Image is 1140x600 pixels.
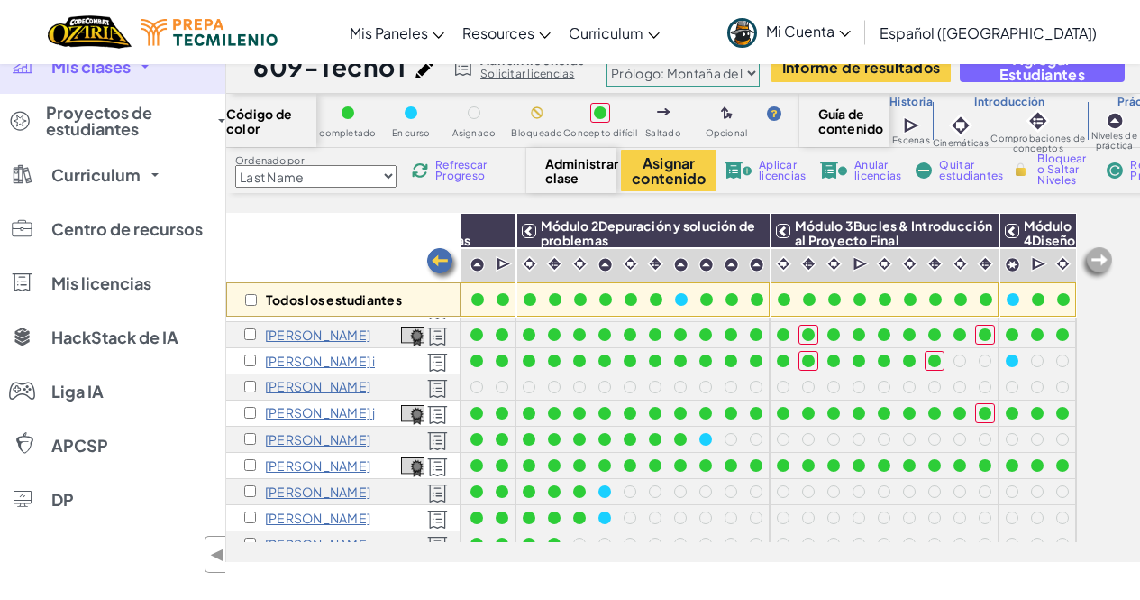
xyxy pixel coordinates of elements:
img: IconPracticeLevel.svg [698,257,714,272]
img: Licensed [427,405,448,425]
span: Mis licencias [51,275,151,291]
img: IconSkippedLevel.svg [657,108,670,115]
a: Mi Cuenta [718,4,860,60]
a: View Course Completion Certificate [401,402,424,423]
p: Emiliano molina M [265,485,370,499]
img: IconCinematic.svg [901,255,918,272]
img: IconCutscene.svg [1031,255,1048,273]
img: Arrow_Left.png [424,246,461,282]
span: Proyectos de estudiantes [46,105,207,137]
img: IconLicenseApply.svg [725,162,752,179]
button: Informe de resultados [771,52,952,82]
img: Licensed [427,431,448,451]
img: Licensed [427,510,448,530]
span: Bloquear o Saltar Niveles [1037,153,1090,186]
img: IconOptionalLevel.svg [721,106,733,121]
img: IconCinematic.svg [948,113,973,138]
span: Saltado [645,128,681,138]
span: Administrar clase [545,156,598,185]
p: adael orozco solano O [265,537,378,551]
p: Aneli I [265,380,370,394]
img: IconPracticeLevel.svg [673,257,689,272]
img: IconReload.svg [412,162,428,179]
span: Cinemáticas [933,138,990,148]
span: Refrescar Progreso [435,160,491,181]
img: avatar [727,18,757,48]
img: IconInteractive.svg [647,255,664,272]
img: certificate-icon.png [401,327,424,346]
img: IconCinematic.svg [622,255,639,272]
button: Agregar Estudiantes [960,52,1124,82]
img: IconReset.svg [1107,162,1123,179]
button: Asignar contenido [621,150,716,191]
img: IconLock.svg [1011,162,1030,178]
span: Concepto difícil [563,128,637,138]
span: Opcional [706,128,748,138]
span: Quitar estudiantes [939,160,1003,181]
img: Arrow_Left_Inactive.png [1079,245,1115,282]
span: Escenas [892,135,930,145]
span: Comprobaciones de conceptos [990,134,1088,153]
span: Curriculum [569,23,643,42]
span: Mi Cuenta [766,22,851,41]
span: Mis clases [51,59,131,75]
img: IconCinematic.svg [876,255,893,272]
img: Licensed [427,457,448,477]
span: Resources [462,23,534,42]
img: IconCinematic.svg [521,255,538,272]
img: Licensed [427,536,448,556]
span: Curriculum [51,167,141,183]
a: Mis Paneles [341,8,453,57]
span: ◀ [210,541,225,568]
img: IconInteractive.svg [926,255,944,272]
span: En curso [392,128,431,138]
img: IconCinematic.svg [571,255,588,272]
img: IconPracticeLevel.svg [470,257,485,272]
img: IconInteractive.svg [977,255,994,272]
img: IconCutscene.svg [496,255,513,273]
img: IconRemoveStudents.svg [916,162,932,179]
img: IconLicenseRevoke.svg [820,162,847,179]
img: IconCutscene.svg [853,255,870,273]
label: Ordenado por [235,153,397,168]
img: IconPracticeLevel.svg [1106,112,1124,130]
img: IconInteractive.svg [800,255,817,272]
img: IconPracticeLevel.svg [749,257,764,272]
img: IconHint.svg [767,106,781,121]
span: Aplicar licencias [759,160,806,181]
img: certificate-icon.png [401,457,424,477]
p: Todos los estudiantes [266,292,402,307]
span: Español ([GEOGRAPHIC_DATA]) [880,23,1097,42]
h1: 609-Tecno1 [253,50,406,84]
span: Centro de recursos [51,221,203,237]
img: IconInteractive.svg [546,255,563,272]
p: Michael alin N [265,511,370,525]
img: Licensed [427,484,448,503]
img: Licensed [427,327,448,346]
span: HackStack de IA [51,329,178,346]
span: Guía de contenido [818,106,871,135]
img: IconInteractive.svg [1026,108,1051,134]
span: Mis Paneles [350,23,428,42]
img: Licensed [427,353,448,373]
p: Giovanni J [265,432,370,447]
img: Licensed [427,379,448,399]
img: Home [48,14,132,51]
img: IconCapstoneLevel.svg [1005,257,1020,272]
img: IconCinematic.svg [825,255,843,272]
span: Agregar Estudiantes [975,51,1108,82]
p: Juan Enrique Alarcón Altamirano j [265,406,375,420]
span: Módulo 3Bucles & Introducción al Proyecto Final [795,217,993,248]
p: Erika Yaneth Alavez Hernández K [265,458,370,473]
h3: Introducción [933,95,1087,109]
img: Tecmilenio logo [141,19,278,46]
img: IconCutscene.svg [903,115,922,135]
span: Bloqueado [511,128,562,138]
img: IconCinematic.svg [1054,255,1072,272]
span: Anular licencias [854,160,901,181]
span: Liga IA [51,383,104,400]
a: Resources [453,8,560,57]
span: Asignado [452,128,497,138]
h3: Historia [889,95,933,109]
